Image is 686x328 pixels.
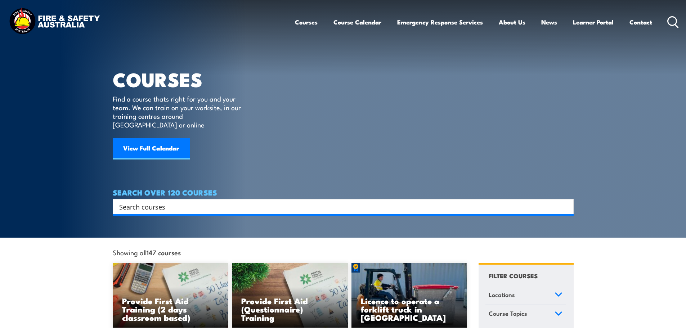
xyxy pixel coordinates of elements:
button: Search magnifier button [561,202,571,212]
a: Locations [485,286,566,305]
p: Find a course thats right for you and your team. We can train on your worksite, in our training c... [113,94,244,129]
a: Course Calendar [333,13,381,32]
a: News [541,13,557,32]
a: About Us [499,13,525,32]
h3: Licence to operate a forklift truck in [GEOGRAPHIC_DATA] [361,297,458,322]
span: Course Topics [489,309,527,318]
h3: Provide First Aid (Questionnaire) Training [241,297,338,322]
strong: 147 courses [147,247,181,257]
a: Licence to operate a forklift truck in [GEOGRAPHIC_DATA] [351,263,467,328]
form: Search form [121,202,559,212]
h4: SEARCH OVER 120 COURSES [113,188,574,196]
h3: Provide First Aid Training (2 days classroom based) [122,297,219,322]
span: Locations [489,290,515,300]
img: Licence to operate a forklift truck Training [351,263,467,328]
a: Course Topics [485,305,566,324]
img: Mental Health First Aid Training (Standard) – Classroom [113,263,229,328]
a: View Full Calendar [113,138,190,159]
h4: FILTER COURSES [489,271,538,280]
a: Emergency Response Services [397,13,483,32]
a: Provide First Aid Training (2 days classroom based) [113,263,229,328]
h1: COURSES [113,71,251,87]
a: Provide First Aid (Questionnaire) Training [232,263,348,328]
input: Search input [119,201,558,212]
a: Contact [629,13,652,32]
a: Courses [295,13,318,32]
span: Showing all [113,248,181,256]
img: Mental Health First Aid Training (Standard) – Blended Classroom [232,263,348,328]
a: Learner Portal [573,13,614,32]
